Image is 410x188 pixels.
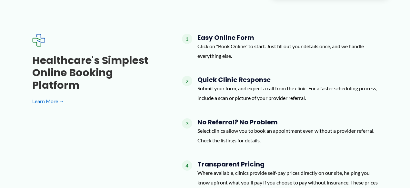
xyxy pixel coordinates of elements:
[197,84,378,103] p: Submit your form, and expect a call from the clinic. For a faster scheduling process, include a s...
[182,160,192,171] span: 4
[197,41,378,60] p: Click on "Book Online" to start. Just fill out your details once, and we handle everything else.
[182,118,192,129] span: 3
[197,160,378,168] h4: Transparent Pricing
[197,126,378,145] p: Select clinics allow you to book an appointment even without a provider referral. Check the listi...
[182,76,192,86] span: 2
[32,34,45,47] img: Expected Healthcare Logo
[32,54,161,91] h3: Healthcare's simplest online booking platform
[197,34,378,41] h4: Easy Online Form
[197,76,378,84] h4: Quick Clinic Response
[182,34,192,44] span: 1
[32,96,161,106] a: Learn More →
[197,118,378,126] h4: No Referral? No Problem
